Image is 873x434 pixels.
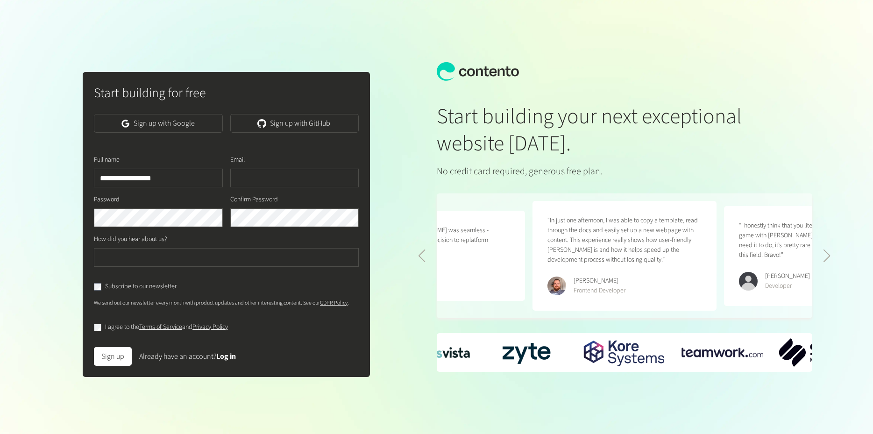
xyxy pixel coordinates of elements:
[547,277,566,295] img: Erik Galiana Farell
[320,299,348,307] a: GDPR Policy
[94,114,222,133] a: Sign up with Google
[139,351,236,362] div: Already have an account?
[765,271,810,281] div: [PERSON_NAME]
[230,114,359,133] a: Sign up with GitHub
[547,216,702,265] p: “In just one afternoon, I was able to copy a template, read through the docs and easily set up a ...
[94,347,132,366] button: Sign up
[779,338,861,367] img: SaaS-Network-Ireland-logo.png
[230,195,278,205] label: Confirm Password
[485,336,568,369] img: Zyte-Logo-with-Padding.png
[739,272,758,291] img: Kevin Abatan
[94,83,359,103] h2: Start building for free
[681,348,763,357] div: 1 / 6
[681,348,763,357] img: teamwork-logo.png
[574,276,625,286] div: [PERSON_NAME]
[94,155,120,165] label: Full name
[437,164,751,178] p: No credit card required, generous free plan.
[532,201,717,311] figure: 1 / 5
[583,334,666,371] img: Kore-Systems-Logo.png
[94,299,359,307] p: We send out our newsletter every month with product updates and other interesting content. See our .
[94,195,120,205] label: Password
[574,286,625,296] div: Frontend Developer
[230,155,245,165] label: Email
[437,103,751,157] h1: Start building your next exceptional website [DATE].
[583,334,666,371] div: 6 / 6
[823,249,830,263] div: Next slide
[139,322,182,332] a: Terms of Service
[765,281,810,291] div: Developer
[192,322,228,332] a: Privacy Policy
[105,282,177,292] label: Subscribe to our newsletter
[94,235,167,244] label: How did you hear about us?
[779,338,861,367] div: 2 / 6
[105,322,228,332] label: I agree to the and
[485,336,568,369] div: 5 / 6
[216,351,236,362] a: Log in
[418,249,426,263] div: Previous slide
